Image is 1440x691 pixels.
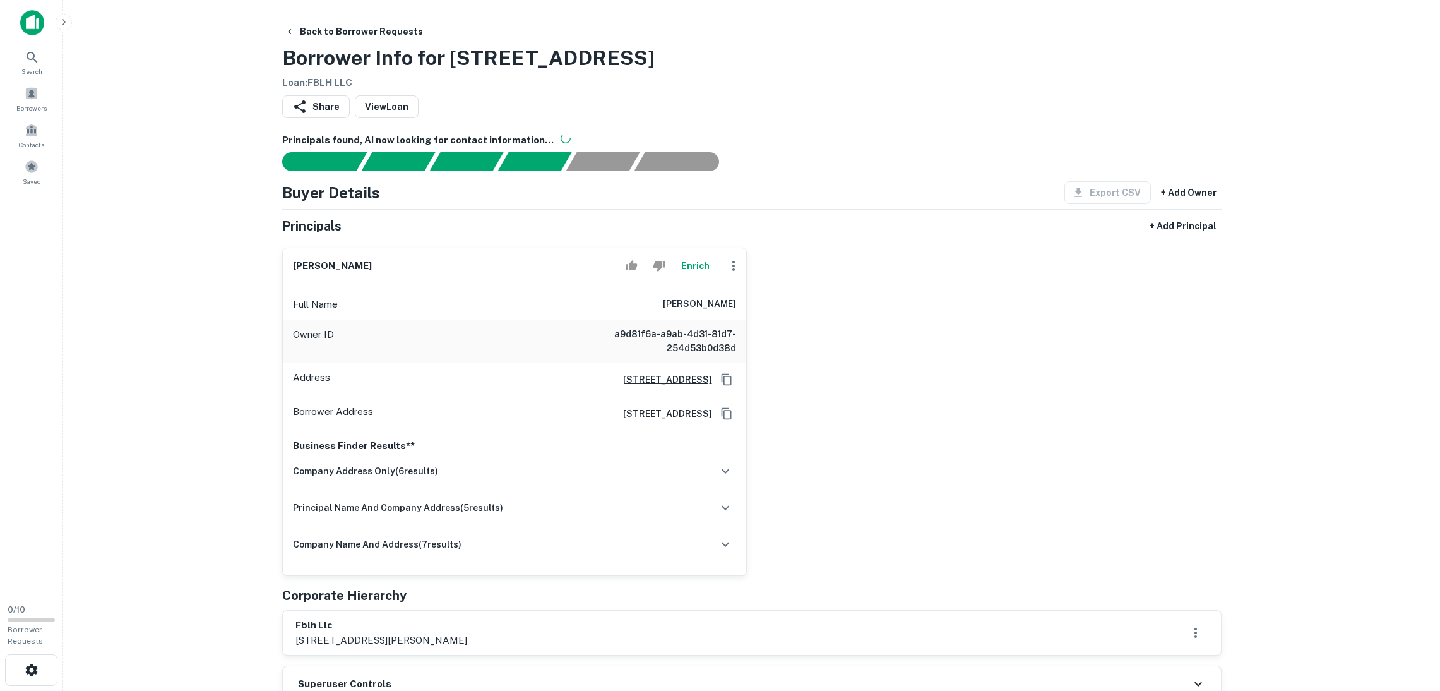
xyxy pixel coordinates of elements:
[293,438,736,454] p: Business Finder Results**
[293,404,373,423] p: Borrower Address
[293,501,503,515] h6: principal name and company address ( 5 results)
[16,103,47,113] span: Borrowers
[295,618,467,633] h6: fblh llc
[280,20,428,43] button: Back to Borrower Requests
[8,625,43,646] span: Borrower Requests
[717,404,736,423] button: Copy Address
[613,407,712,421] a: [STREET_ADDRESS]
[648,253,670,279] button: Reject
[4,81,59,116] a: Borrowers
[282,217,342,236] h5: Principals
[282,181,380,204] h4: Buyer Details
[19,140,44,150] span: Contacts
[429,152,503,171] div: Documents found, AI parsing details...
[663,297,736,312] h6: [PERSON_NAME]
[1377,590,1440,651] iframe: Chat Widget
[282,43,655,73] h3: Borrower Info for [STREET_ADDRESS]
[621,253,643,279] button: Accept
[295,633,467,648] p: [STREET_ADDRESS][PERSON_NAME]
[293,327,334,355] p: Owner ID
[634,152,734,171] div: AI fulfillment process complete.
[282,76,655,90] h6: Loan : FBLH LLC
[282,133,1222,148] h6: Principals found, AI now looking for contact information...
[293,297,338,312] p: Full Name
[1156,181,1222,204] button: + Add Owner
[585,327,736,355] h6: a9d81f6a-a9ab-4d31-81d7-254d53b0d38d
[497,152,571,171] div: Principals found, AI now looking for contact information...
[21,66,42,76] span: Search
[293,370,330,389] p: Address
[4,118,59,152] a: Contacts
[1145,215,1222,237] button: + Add Principal
[282,586,407,605] h5: Corporate Hierarchy
[23,176,41,186] span: Saved
[282,95,350,118] button: Share
[293,464,438,478] h6: company address only ( 6 results)
[675,253,716,279] button: Enrich
[267,152,362,171] div: Sending borrower request to AI...
[361,152,435,171] div: Your request is received and processing...
[717,370,736,389] button: Copy Address
[613,373,712,387] a: [STREET_ADDRESS]
[566,152,640,171] div: Principals found, still searching for contact information. This may take time...
[20,10,44,35] img: capitalize-icon.png
[8,605,25,615] span: 0 / 10
[4,45,59,79] a: Search
[4,155,59,189] a: Saved
[355,95,419,118] a: ViewLoan
[293,538,461,551] h6: company name and address ( 7 results)
[293,259,372,273] h6: [PERSON_NAME]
